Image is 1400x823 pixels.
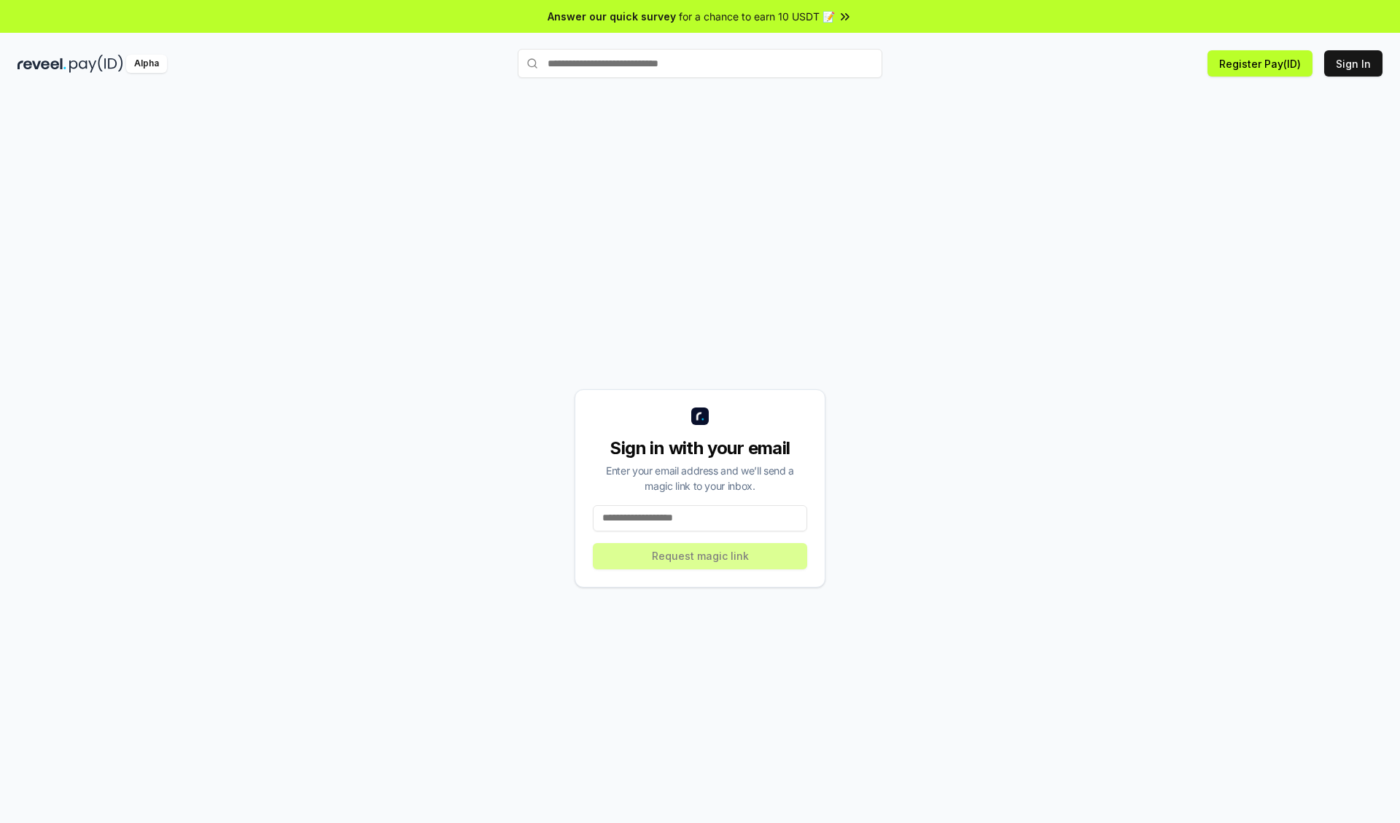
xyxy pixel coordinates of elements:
button: Sign In [1324,50,1382,77]
span: Answer our quick survey [548,9,676,24]
img: logo_small [691,407,709,425]
img: pay_id [69,55,123,73]
div: Enter your email address and we’ll send a magic link to your inbox. [593,463,807,494]
img: reveel_dark [17,55,66,73]
div: Alpha [126,55,167,73]
span: for a chance to earn 10 USDT 📝 [679,9,835,24]
div: Sign in with your email [593,437,807,460]
button: Register Pay(ID) [1207,50,1312,77]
